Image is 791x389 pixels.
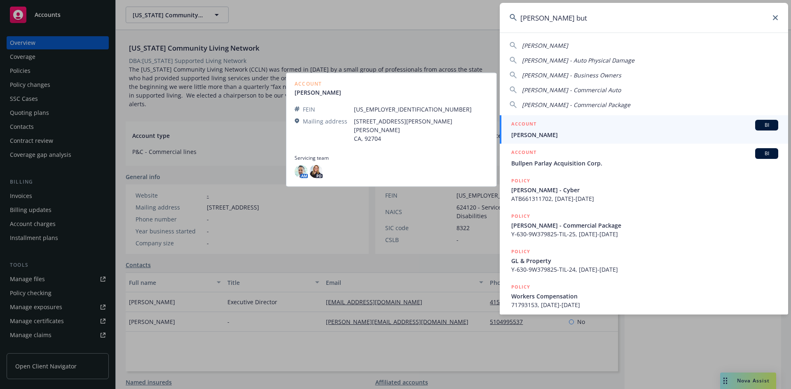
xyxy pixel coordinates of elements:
span: [PERSON_NAME] - Business Owners [522,71,621,79]
span: Y-630-9W379825-TIL-24, [DATE]-[DATE] [511,265,778,274]
span: 71793153, [DATE]-[DATE] [511,300,778,309]
a: POLICYWorkers Compensation71793153, [DATE]-[DATE] [500,278,788,314]
span: Y-630-9W379825-TIL-25, [DATE]-[DATE] [511,230,778,238]
a: ACCOUNTBI[PERSON_NAME] [500,115,788,144]
h5: ACCOUNT [511,120,536,130]
h5: POLICY [511,177,530,185]
span: ATB661311702, [DATE]-[DATE] [511,194,778,203]
a: POLICY[PERSON_NAME] - Commercial PackageY-630-9W379825-TIL-25, [DATE]-[DATE] [500,207,788,243]
h5: POLICY [511,283,530,291]
span: [PERSON_NAME] - Auto Physical Damage [522,56,634,64]
span: [PERSON_NAME] [511,130,778,139]
span: [PERSON_NAME] - Commercial Package [522,101,630,109]
span: [PERSON_NAME] - Cyber [511,186,778,194]
span: [PERSON_NAME] [522,42,568,49]
h5: ACCOUNT [511,148,536,158]
span: Bullpen Parlay Acquisition Corp. [511,159,778,168]
span: [PERSON_NAME] - Commercial Auto [522,86,621,94]
span: Workers Compensation [511,292,778,300]
a: ACCOUNTBIBullpen Parlay Acquisition Corp. [500,144,788,172]
a: POLICYGL & PropertyY-630-9W379825-TIL-24, [DATE]-[DATE] [500,243,788,278]
span: GL & Property [511,256,778,265]
input: Search... [500,3,788,33]
span: [PERSON_NAME] - Commercial Package [511,221,778,230]
span: BI [758,121,775,129]
h5: POLICY [511,212,530,220]
span: BI [758,150,775,157]
a: POLICY[PERSON_NAME] - CyberATB661311702, [DATE]-[DATE] [500,172,788,207]
h5: POLICY [511,247,530,256]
